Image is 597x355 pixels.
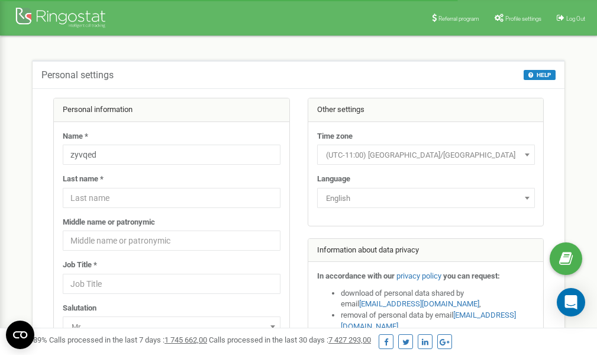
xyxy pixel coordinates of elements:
[438,15,479,22] span: Referral program
[505,15,541,22] span: Profile settings
[396,271,441,280] a: privacy policy
[63,131,88,142] label: Name *
[317,188,535,208] span: English
[63,145,280,165] input: Name
[557,288,585,316] div: Open Intercom Messenger
[308,239,544,263] div: Information about data privacy
[317,145,535,165] span: (UTC-11:00) Pacific/Midway
[328,335,371,344] u: 7 427 293,00
[317,271,395,280] strong: In accordance with our
[67,319,276,335] span: Mr.
[63,174,104,185] label: Last name *
[63,316,280,337] span: Mr.
[341,288,535,310] li: download of personal data shared by email ,
[443,271,500,280] strong: you can request:
[566,15,585,22] span: Log Out
[321,147,531,164] span: (UTC-11:00) Pacific/Midway
[54,98,289,122] div: Personal information
[63,260,97,271] label: Job Title *
[209,335,371,344] span: Calls processed in the last 30 days :
[321,190,531,207] span: English
[308,98,544,122] div: Other settings
[317,131,353,142] label: Time zone
[164,335,207,344] u: 1 745 662,00
[63,274,280,294] input: Job Title
[317,174,350,185] label: Language
[63,188,280,208] input: Last name
[341,310,535,332] li: removal of personal data by email ,
[63,303,96,314] label: Salutation
[63,231,280,251] input: Middle name or patronymic
[63,217,155,228] label: Middle name or patronymic
[359,299,479,308] a: [EMAIL_ADDRESS][DOMAIN_NAME]
[49,335,207,344] span: Calls processed in the last 7 days :
[41,70,114,81] h5: Personal settings
[524,70,556,80] button: HELP
[6,321,34,349] button: Open CMP widget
